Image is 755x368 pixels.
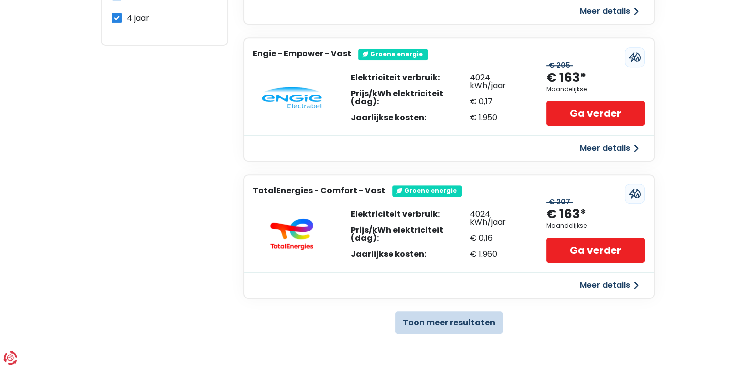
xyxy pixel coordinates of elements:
div: € 0,17 [470,98,527,106]
div: € 163* [546,206,586,223]
h3: TotalEnergies - Comfort - Vast [253,186,385,195]
div: Groene energie [358,49,428,60]
div: 4024 kWh/jaar [470,74,527,90]
div: Elektriciteit verbruik: [351,74,470,82]
button: Meer details [574,139,645,157]
a: Ga verder [546,101,644,126]
div: Prijs/kWh elektriciteit (dag): [351,90,470,106]
div: € 1.960 [470,250,527,258]
h3: Engie - Empower - Vast [253,49,351,58]
div: € 205 [546,61,573,70]
div: € 163* [546,70,586,86]
div: € 0,16 [470,234,527,242]
div: 4024 kWh/jaar [470,210,527,226]
img: Engie [262,87,322,109]
a: Ga verder [546,238,644,263]
div: Prijs/kWh elektriciteit (dag): [351,226,470,242]
div: Maandelijkse [546,222,587,229]
div: Jaarlijkse kosten: [351,114,470,122]
div: Jaarlijkse kosten: [351,250,470,258]
div: € 207 [546,198,573,206]
button: Meer details [574,2,645,20]
div: € 1.950 [470,114,527,122]
div: Maandelijkse [546,86,587,93]
div: Elektriciteit verbruik: [351,210,470,218]
button: Toon meer resultaten [395,311,503,334]
span: 4 jaar [127,12,149,24]
button: Meer details [574,276,645,294]
img: TotalEnergies [262,218,322,250]
div: Groene energie [392,185,462,196]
